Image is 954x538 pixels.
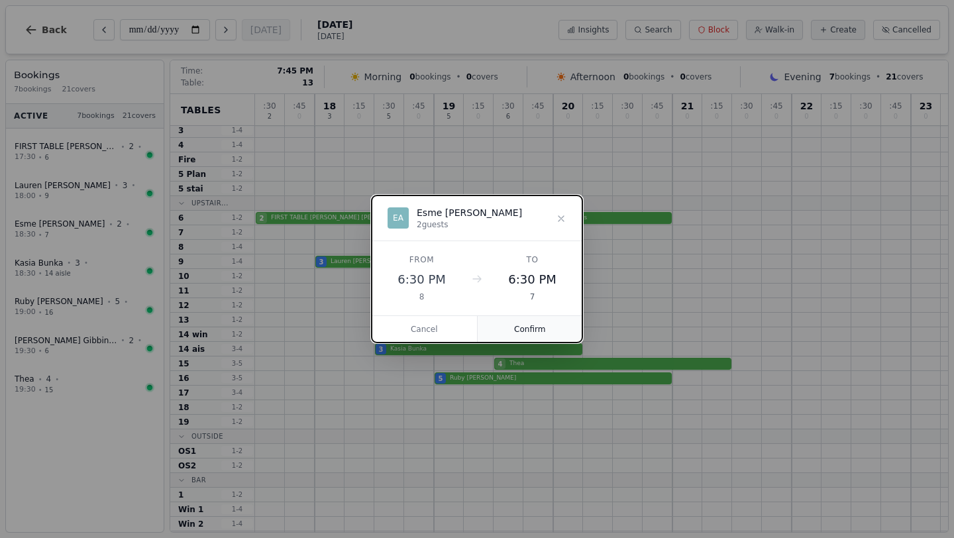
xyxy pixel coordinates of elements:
[498,270,566,289] div: 6:30 PM
[417,206,522,219] div: Esme [PERSON_NAME]
[388,207,409,229] div: EA
[388,270,456,289] div: 6:30 PM
[388,254,456,265] div: From
[372,316,478,343] button: Cancel
[478,316,583,343] button: Confirm
[498,292,566,302] div: 7
[498,254,566,265] div: To
[417,219,522,230] div: 2 guests
[388,292,456,302] div: 8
